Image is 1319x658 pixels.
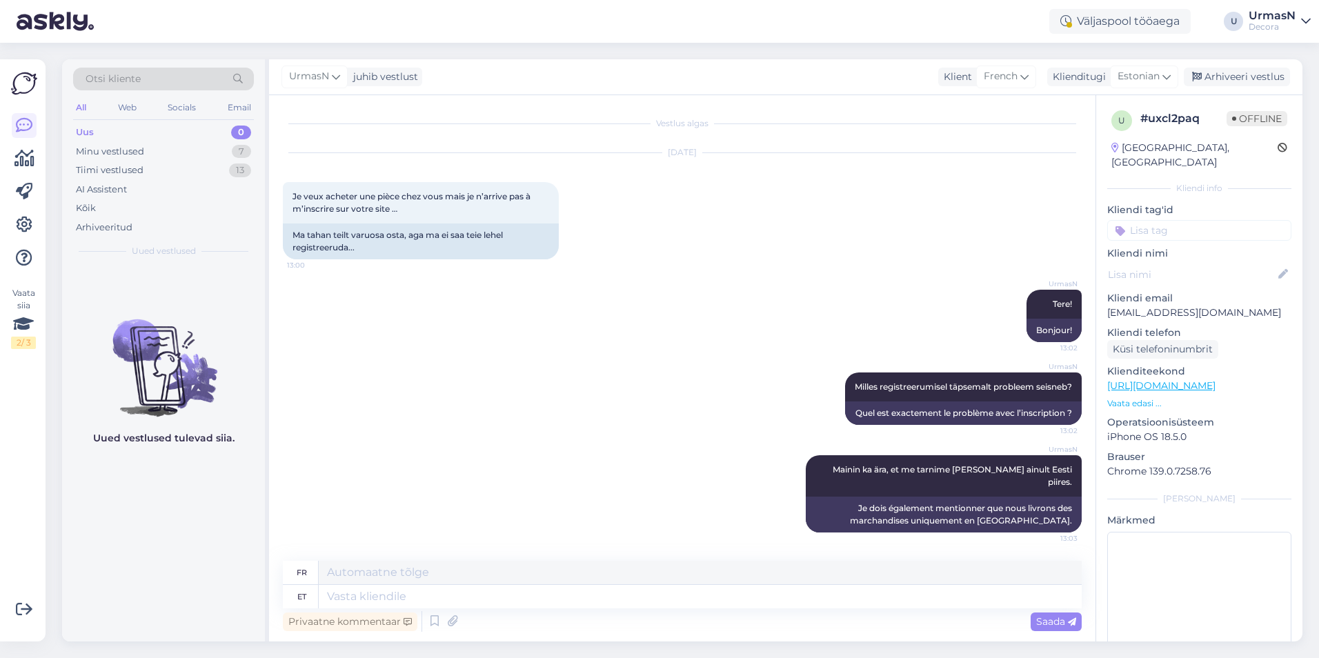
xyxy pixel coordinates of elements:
div: U [1224,12,1243,31]
span: UrmasN [1026,279,1078,289]
div: Minu vestlused [76,145,144,159]
div: Quel est exactement le problème avec l’inscription ? [845,401,1082,425]
div: 7 [232,145,251,159]
div: Socials [165,99,199,117]
span: UrmasN [289,69,329,84]
span: Uued vestlused [132,245,196,257]
div: juhib vestlust [348,70,418,84]
div: All [73,99,89,117]
p: Kliendi nimi [1107,246,1291,261]
span: u [1118,115,1125,126]
div: Klienditugi [1047,70,1106,84]
div: Arhiveeritud [76,221,132,235]
img: Askly Logo [11,70,37,97]
p: Vaata edasi ... [1107,397,1291,410]
input: Lisa tag [1107,220,1291,241]
div: Vaata siia [11,287,36,349]
div: 2 / 3 [11,337,36,349]
p: Brauser [1107,450,1291,464]
p: [EMAIL_ADDRESS][DOMAIN_NAME] [1107,306,1291,320]
p: Kliendi tag'id [1107,203,1291,217]
div: Väljaspool tööaega [1049,9,1191,34]
div: Kliendi info [1107,182,1291,195]
div: 13 [229,163,251,177]
span: 13:02 [1026,426,1078,436]
span: Estonian [1118,69,1160,84]
div: [GEOGRAPHIC_DATA], [GEOGRAPHIC_DATA] [1111,141,1278,170]
div: Bonjour! [1027,319,1082,342]
p: Uued vestlused tulevad siia. [93,431,235,446]
p: Kliendi email [1107,291,1291,306]
div: AI Assistent [76,183,127,197]
p: Klienditeekond [1107,364,1291,379]
div: Kõik [76,201,96,215]
span: 13:03 [1026,533,1078,544]
div: 0 [231,126,251,139]
div: Tiimi vestlused [76,163,143,177]
p: Märkmed [1107,513,1291,528]
div: et [297,585,306,608]
span: Saada [1036,615,1076,628]
a: UrmasNDecora [1249,10,1311,32]
div: # uxcl2paq [1140,110,1227,127]
div: [DATE] [283,146,1082,159]
span: Je veux acheter une pièce chez vous mais je n’arrive pas à m’inscrire sur votre site … [292,191,533,214]
p: Chrome 139.0.7258.76 [1107,464,1291,479]
a: [URL][DOMAIN_NAME] [1107,379,1216,392]
div: Ma tahan teilt varuosa osta, aga ma ei saa teie lehel registreeruda... [283,223,559,259]
div: Uus [76,126,94,139]
div: Küsi telefoninumbrit [1107,340,1218,359]
div: Web [115,99,139,117]
div: fr [297,561,307,584]
p: Operatsioonisüsteem [1107,415,1291,430]
span: Milles registreerumisel täpsemalt probleem seisneb? [855,381,1072,392]
span: Mainin ka ära, et me tarnime [PERSON_NAME] ainult Eesti piires. [833,464,1074,487]
span: 13:02 [1026,343,1078,353]
span: 13:00 [287,260,339,270]
span: UrmasN [1026,444,1078,455]
span: Otsi kliente [86,72,141,86]
input: Lisa nimi [1108,267,1276,282]
img: No chats [62,295,265,419]
span: UrmasN [1026,361,1078,372]
div: Privaatne kommentaar [283,612,417,631]
div: Arhiveeri vestlus [1184,68,1290,86]
p: iPhone OS 18.5.0 [1107,430,1291,444]
div: Je dois également mentionner que nous livrons des marchandises uniquement en [GEOGRAPHIC_DATA]. [806,497,1082,532]
div: Vestlus algas [283,117,1082,130]
span: French [984,69,1018,84]
div: [PERSON_NAME] [1107,492,1291,505]
span: Tere! [1053,299,1072,309]
div: Decora [1249,21,1296,32]
div: Email [225,99,254,117]
span: Offline [1227,111,1287,126]
div: Klient [938,70,972,84]
p: Kliendi telefon [1107,326,1291,340]
div: UrmasN [1249,10,1296,21]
